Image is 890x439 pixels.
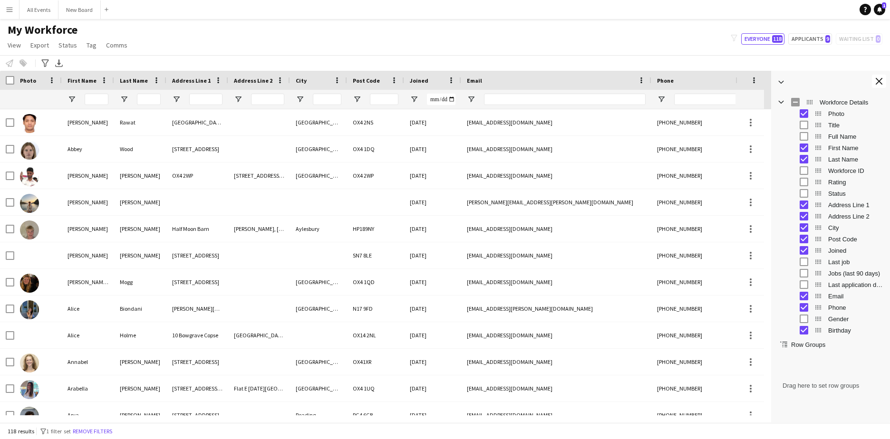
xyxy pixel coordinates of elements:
[674,94,767,105] input: Phone Filter Input
[828,224,884,231] span: City
[228,375,290,401] div: Flat E [DATE][GEOGRAPHIC_DATA]
[228,322,290,348] div: [GEOGRAPHIC_DATA], [GEOGRAPHIC_DATA]
[828,270,884,277] span: Jobs (last 90 days)
[461,109,651,135] div: [EMAIL_ADDRESS][DOMAIN_NAME]
[771,108,890,119] div: Photo Column
[771,199,890,210] div: Address Line 1 Column
[172,77,211,84] span: Address Line 1
[347,136,404,162] div: OX4 1DQ
[828,179,884,186] span: Rating
[166,402,228,428] div: [STREET_ADDRESS]
[71,426,114,437] button: Remove filters
[27,39,53,51] a: Export
[347,296,404,322] div: N17 9FD
[651,216,773,242] div: [PHONE_NUMBER]
[166,269,228,295] div: [STREET_ADDRESS]
[62,242,114,268] div: [PERSON_NAME]
[828,133,884,140] span: Full Name
[467,77,482,84] span: Email
[771,233,890,245] div: Post Code Column
[114,162,166,189] div: [PERSON_NAME]
[114,375,166,401] div: [PERSON_NAME]
[828,304,884,311] span: Phone
[166,322,228,348] div: 10 Bowgrave Copse
[8,23,77,37] span: My Workforce
[83,39,100,51] a: Tag
[55,39,81,51] a: Status
[404,322,461,348] div: [DATE]
[771,222,890,233] div: City Column
[874,4,885,15] a: 1
[347,269,404,295] div: OX4 1QD
[20,407,39,426] img: Arya Firake
[20,274,39,293] img: Alexandra (Ali) Mogg
[771,131,890,142] div: Full Name Column
[347,162,404,189] div: OX4 2WP
[651,189,773,215] div: [PHONE_NUMBER]
[461,296,651,322] div: [EMAIL_ADDRESS][PERSON_NAME][DOMAIN_NAME]
[820,99,884,106] span: Workforce Details
[62,189,114,215] div: [PERSON_NAME]
[347,349,404,375] div: OX41XR
[114,402,166,428] div: [PERSON_NAME]
[788,33,832,45] button: Applicants9
[114,216,166,242] div: [PERSON_NAME]
[166,216,228,242] div: Half Moon Barn
[657,77,674,84] span: Phone
[777,354,884,417] span: Drag here to set row groups
[404,296,461,322] div: [DATE]
[20,77,36,84] span: Photo
[172,95,181,104] button: Open Filter Menu
[68,77,97,84] span: First Name
[347,375,404,401] div: OX4 1UQ
[828,258,884,266] span: Last job
[651,136,773,162] div: [PHONE_NUMBER]
[771,290,890,302] div: Email Column
[4,39,25,51] a: View
[461,269,651,295] div: [EMAIL_ADDRESS][DOMAIN_NAME]
[347,402,404,428] div: RG4 6GB
[461,375,651,401] div: [EMAIL_ADDRESS][DOMAIN_NAME]
[461,242,651,268] div: [EMAIL_ADDRESS][DOMAIN_NAME]
[828,327,884,334] span: Birthday
[296,95,304,104] button: Open Filter Menu
[882,2,886,9] span: 1
[39,57,51,69] app-action-btn: Advanced filters
[461,402,651,428] div: [EMAIL_ADDRESS][DOMAIN_NAME]
[828,122,884,129] span: Title
[828,156,884,163] span: Last Name
[137,94,161,105] input: Last Name Filter Input
[290,136,347,162] div: [GEOGRAPHIC_DATA]
[404,162,461,189] div: [DATE]
[234,95,242,104] button: Open Filter Menu
[58,0,101,19] button: New Board
[347,242,404,268] div: SN7 8LE
[347,109,404,135] div: OX4 2NS
[166,162,228,189] div: OX4 2WP
[461,322,651,348] div: [EMAIL_ADDRESS][DOMAIN_NAME]
[62,296,114,322] div: Alice
[771,165,890,176] div: Workforce ID Column
[30,41,49,49] span: Export
[771,245,890,256] div: Joined Column
[404,109,461,135] div: [DATE]
[771,210,890,222] div: Address Line 2 Column
[404,375,461,401] div: [DATE]
[828,144,884,152] span: First Name
[62,402,114,428] div: Arya
[290,375,347,401] div: [GEOGRAPHIC_DATA]
[404,242,461,268] div: [DATE]
[370,94,398,105] input: Post Code Filter Input
[347,322,404,348] div: OX14 2NL
[234,77,272,84] span: Address Line 2
[461,136,651,162] div: [EMAIL_ADDRESS][DOMAIN_NAME]
[825,35,830,43] span: 9
[62,162,114,189] div: [PERSON_NAME]
[651,269,773,295] div: [PHONE_NUMBER]
[20,220,39,239] img: Alexander Jones
[106,41,127,49] span: Comms
[347,216,404,242] div: HP189NY
[404,216,461,242] div: [DATE]
[20,167,39,186] img: Ahmed Al-Khayat
[8,41,21,49] span: View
